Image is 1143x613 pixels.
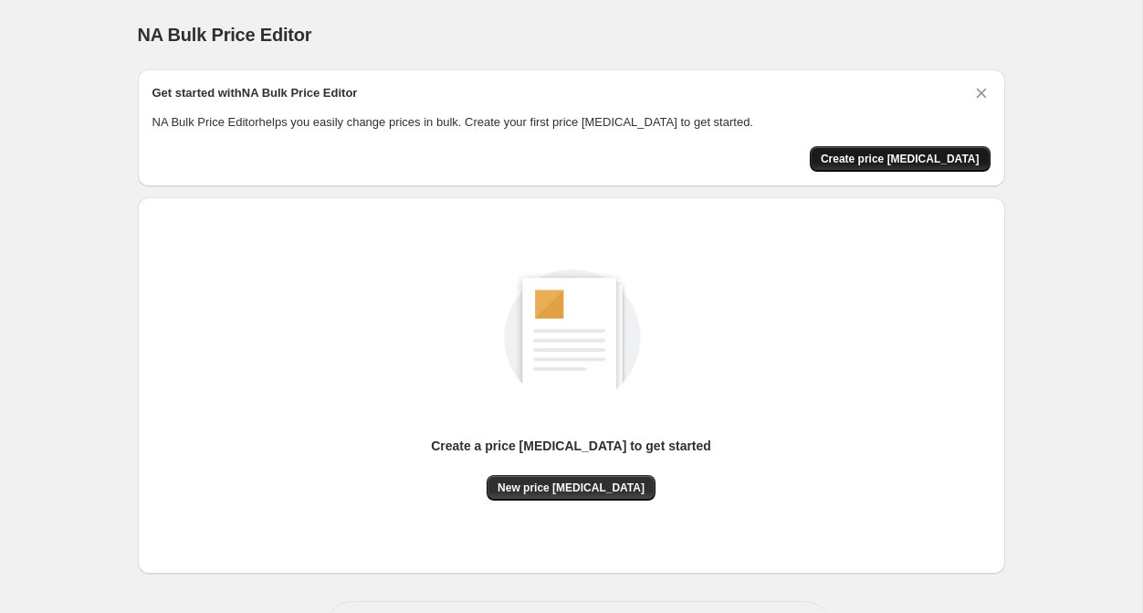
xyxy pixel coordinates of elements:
[821,152,980,166] span: Create price [MEDICAL_DATA]
[152,113,991,132] p: NA Bulk Price Editor helps you easily change prices in bulk. Create your first price [MEDICAL_DAT...
[498,481,645,495] span: New price [MEDICAL_DATA]
[487,475,655,501] button: New price [MEDICAL_DATA]
[972,84,991,102] button: Dismiss card
[138,25,312,45] span: NA Bulk Price Editor
[431,437,711,455] p: Create a price [MEDICAL_DATA] to get started
[810,146,991,172] button: Create price change job
[152,84,358,102] h2: Get started with NA Bulk Price Editor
